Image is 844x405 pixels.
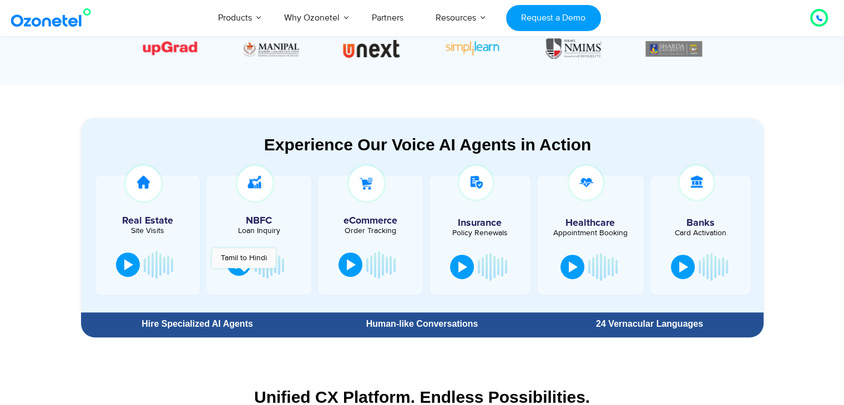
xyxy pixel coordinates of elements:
h5: eCommerce [324,216,417,226]
img: Picture68.png [646,41,703,57]
div: Policy Renewals [435,229,525,237]
div: Site Visits [101,227,195,235]
div: 3 / 18 [242,37,299,60]
div: 4 / 18 [343,40,400,58]
img: Picture67.png [545,37,602,60]
div: 2 / 18 [141,41,198,55]
h5: NBFC [212,216,306,226]
h5: Insurance [435,218,525,228]
div: 6 / 18 [545,37,602,60]
div: 7 / 18 [646,41,703,57]
img: UNext-logo [343,40,400,58]
a: Request a Demo [506,5,601,31]
div: Loan Inquiry [212,227,306,235]
h5: Healthcare [545,218,635,228]
div: Card Activation [656,229,746,237]
img: Picture65.png [242,37,299,60]
img: Picture66.png [444,40,501,57]
div: Image Carousel [142,37,703,60]
h5: Banks [656,218,746,228]
div: 24 Vernacular Languages [541,320,757,328]
div: Order Tracking [324,227,417,235]
div: Experience Our Voice AI Agents in Action [92,135,764,154]
div: Human-like Conversations [314,320,530,328]
div: Appointment Booking [545,229,635,237]
div: Hire Specialized AI Agents [87,320,309,328]
div: 5 / 18 [444,40,501,57]
h5: Real Estate [101,216,195,226]
img: Picture63.png [141,41,198,55]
